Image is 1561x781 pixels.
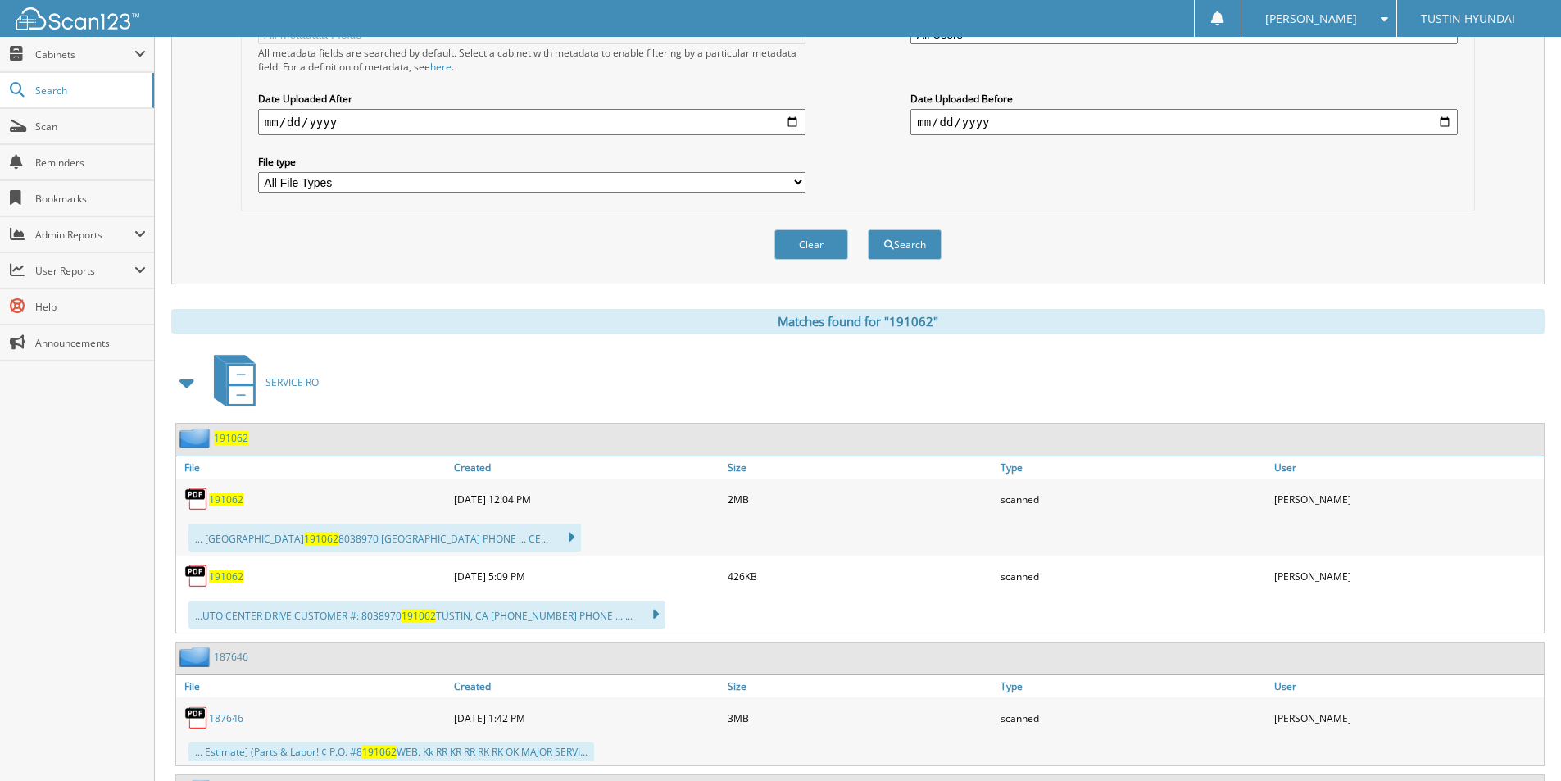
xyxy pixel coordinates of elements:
label: Date Uploaded Before [910,92,1458,106]
span: Admin Reports [35,228,134,242]
a: File [176,456,450,479]
a: 191062 [214,431,248,445]
img: scan123-logo-white.svg [16,7,139,30]
a: SERVICE RO [204,350,319,415]
img: PDF.png [184,706,209,730]
div: [PERSON_NAME] [1270,483,1544,515]
span: Announcements [35,336,146,350]
div: 426KB [724,560,997,593]
a: Size [724,675,997,697]
a: 187646 [214,650,248,664]
button: Search [868,229,942,260]
a: Type [996,675,1270,697]
a: 191062 [209,570,243,583]
img: PDF.png [184,487,209,511]
div: Matches found for "191062" [171,309,1545,334]
span: TUSTIN HYUNDAI [1421,14,1515,24]
div: 3MB [724,702,997,734]
span: 191062 [402,609,436,623]
span: Search [35,84,143,98]
span: Scan [35,120,146,134]
span: Cabinets [35,48,134,61]
input: end [910,109,1458,135]
div: 2MB [724,483,997,515]
div: ... Estimate] (Parts & Labor! ¢ P.O. #8 WEB. Kk RR KR RR RK RK OK MAJOR SERVI... [188,742,594,761]
div: [DATE] 12:04 PM [450,483,724,515]
a: User [1270,456,1544,479]
img: PDF.png [184,564,209,588]
span: Bookmarks [35,192,146,206]
span: 191062 [304,532,338,546]
a: 187646 [209,711,243,725]
button: Clear [774,229,848,260]
img: folder2.png [179,647,214,667]
div: [DATE] 1:42 PM [450,702,724,734]
img: folder2.png [179,428,214,448]
span: User Reports [35,264,134,278]
div: [DATE] 5:09 PM [450,560,724,593]
span: Reminders [35,156,146,170]
a: Created [450,675,724,697]
div: [PERSON_NAME] [1270,702,1544,734]
div: [PERSON_NAME] [1270,560,1544,593]
a: File [176,675,450,697]
a: Size [724,456,997,479]
div: scanned [996,560,1270,593]
input: start [258,109,805,135]
a: Created [450,456,724,479]
a: 191062 [209,493,243,506]
a: here [430,60,452,74]
iframe: Chat Widget [1479,702,1561,781]
div: scanned [996,483,1270,515]
div: ... [GEOGRAPHIC_DATA] 8038970 [GEOGRAPHIC_DATA] PHONE ... CE... [188,524,581,552]
span: SERVICE RO [265,375,319,389]
label: Date Uploaded After [258,92,805,106]
a: User [1270,675,1544,697]
div: ...UTO CENTER DRIVE CUSTOMER #: 8038970 TUSTIN, CA [PHONE_NUMBER] PHONE ... ... [188,601,665,629]
div: scanned [996,702,1270,734]
div: All metadata fields are searched by default. Select a cabinet with metadata to enable filtering b... [258,46,805,74]
a: Type [996,456,1270,479]
span: Help [35,300,146,314]
span: [PERSON_NAME] [1265,14,1357,24]
span: 191062 [362,745,397,759]
label: File type [258,155,805,169]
